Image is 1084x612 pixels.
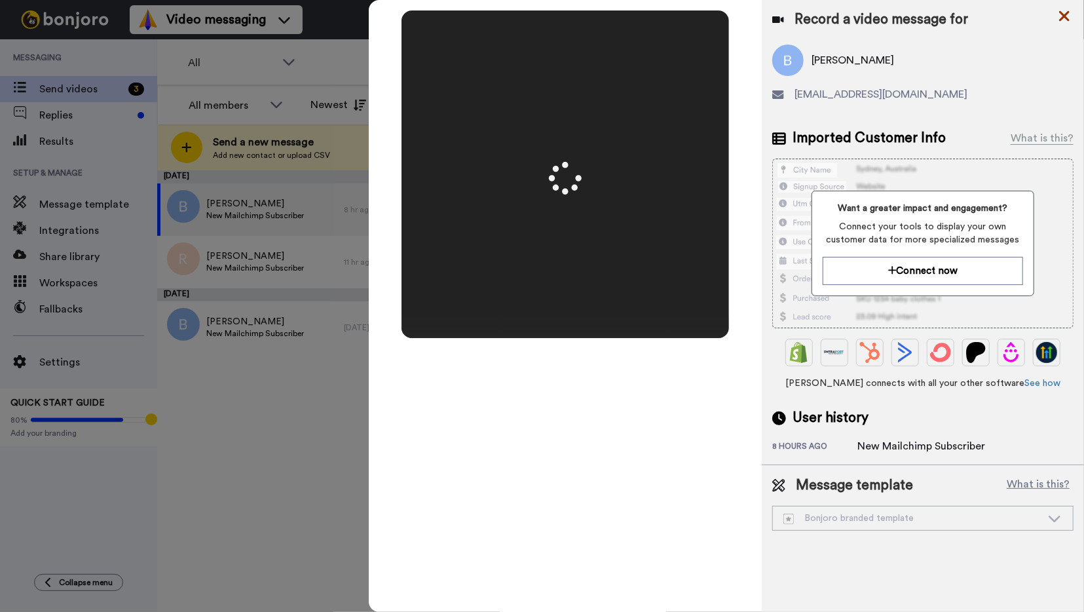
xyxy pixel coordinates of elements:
span: Want a greater impact and engagement? [823,202,1023,215]
img: Drip [1001,342,1022,363]
img: GoHighLevel [1036,342,1057,363]
div: What is this? [1011,130,1074,146]
img: Patreon [965,342,986,363]
img: Ontraport [824,342,845,363]
button: What is this? [1003,476,1074,495]
span: Imported Customer Info [793,128,946,148]
span: [PERSON_NAME] connects with all your other software [772,377,1074,390]
a: See how [1024,379,1060,388]
span: Message template [796,476,913,495]
span: Connect your tools to display your own customer data for more specialized messages [823,220,1023,246]
img: Shopify [789,342,810,363]
img: ActiveCampaign [895,342,916,363]
img: Hubspot [859,342,880,363]
button: Connect now [823,257,1023,285]
img: ConvertKit [930,342,951,363]
div: 8 hours ago [772,441,857,454]
img: demo-template.svg [783,514,794,524]
div: New Mailchimp Subscriber [857,438,985,454]
div: Bonjoro branded template [783,512,1041,525]
span: [EMAIL_ADDRESS][DOMAIN_NAME] [794,86,967,102]
span: User history [793,408,869,428]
